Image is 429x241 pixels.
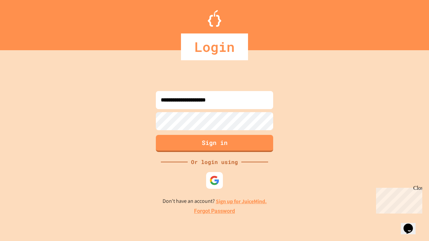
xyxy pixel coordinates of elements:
div: Login [181,33,248,60]
iframe: chat widget [373,185,422,214]
a: Sign up for JuiceMind. [216,198,267,205]
img: Logo.svg [208,10,221,27]
p: Don't have an account? [163,197,267,206]
iframe: chat widget [401,214,422,234]
img: google-icon.svg [209,175,220,185]
button: Sign in [156,135,273,152]
a: Forgot Password [194,207,235,215]
div: Chat with us now!Close [3,3,46,43]
div: Or login using [188,158,241,166]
